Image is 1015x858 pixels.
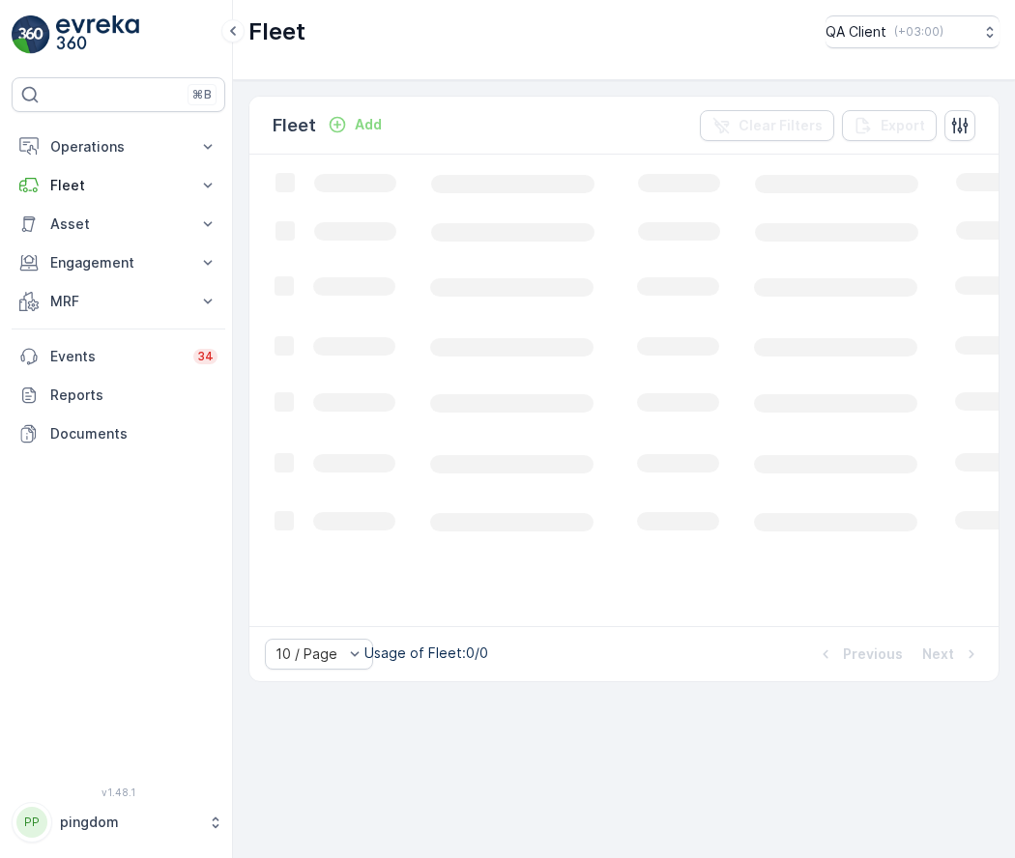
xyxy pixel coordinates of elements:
[50,386,217,405] p: Reports
[192,87,212,102] p: ⌘B
[50,292,187,311] p: MRF
[12,415,225,453] a: Documents
[12,205,225,243] button: Asset
[50,424,217,443] p: Documents
[843,644,903,664] p: Previous
[894,24,943,40] p: ( +03:00 )
[12,15,50,54] img: logo
[842,110,937,141] button: Export
[12,128,225,166] button: Operations
[12,337,225,376] a: Events34
[60,813,198,832] p: pingdom
[50,253,187,272] p: Engagement
[826,15,1000,48] button: QA Client(+03:00)
[320,113,390,136] button: Add
[56,15,139,54] img: logo_light-DOdMpM7g.png
[50,347,182,366] p: Events
[50,176,187,195] p: Fleet
[700,110,834,141] button: Clear Filters
[920,643,983,666] button: Next
[197,349,214,364] p: 34
[12,282,225,321] button: MRF
[16,807,47,838] div: PP
[50,137,187,157] p: Operations
[50,214,187,234] p: Asset
[364,643,488,663] p: Usage of Fleet : 0/0
[922,644,954,664] p: Next
[12,376,225,415] a: Reports
[248,16,305,47] p: Fleet
[814,643,905,666] button: Previous
[12,166,225,205] button: Fleet
[12,786,225,798] span: v 1.48.1
[739,116,823,135] p: Clear Filters
[881,116,925,135] p: Export
[12,802,225,843] button: PPpingdom
[355,115,382,134] p: Add
[12,243,225,282] button: Engagement
[826,22,886,42] p: QA Client
[273,112,316,139] p: Fleet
